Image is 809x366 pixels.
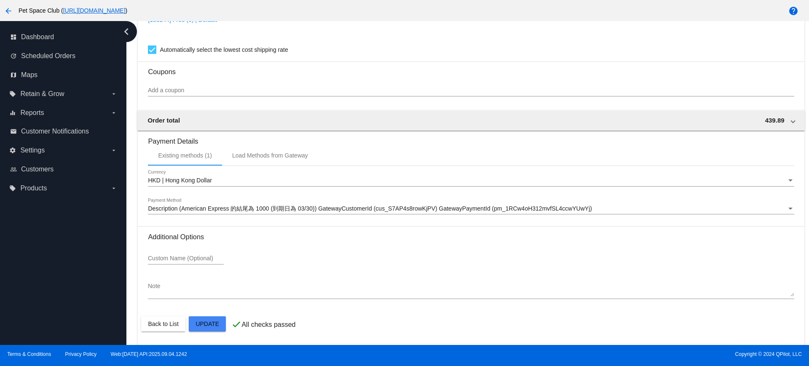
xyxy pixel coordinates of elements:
button: Update [189,316,226,331]
span: Update [196,321,219,327]
span: Maps [21,71,38,79]
h3: Additional Options [148,233,794,241]
div: Existing methods (1) [158,152,212,159]
mat-select: Payment Method [148,206,794,212]
span: HKD | Hong Kong Dollar [148,177,212,184]
mat-select: Currency [148,177,794,184]
i: local_offer [9,91,16,97]
a: people_outline Customers [10,163,117,176]
i: arrow_drop_down [110,147,117,154]
a: dashboard Dashboard [10,30,117,44]
input: Custom Name (Optional) [148,255,224,262]
span: Settings [20,147,45,154]
p: All checks passed [241,321,295,329]
i: arrow_drop_down [110,185,117,192]
span: Order total [147,117,180,124]
i: local_offer [9,185,16,192]
span: Reports [20,109,44,117]
mat-icon: arrow_back [3,6,13,16]
a: Terms & Conditions [7,351,51,357]
span: Products [20,184,47,192]
i: dashboard [10,34,17,40]
span: Description (American Express 的結尾為 1000 (到期日為 03/30)) GatewayCustomerId (cus_S7AP4s8rowKjPV) Gate... [148,205,592,212]
i: email [10,128,17,135]
i: chevron_left [120,25,133,38]
span: Automatically select the lowest cost shipping rate [160,45,288,55]
a: email Customer Notifications [10,125,117,138]
i: settings [9,147,16,154]
input: Add a coupon [148,87,794,94]
mat-icon: help [788,6,798,16]
span: Customer Notifications [21,128,89,135]
i: people_outline [10,166,17,173]
h3: Coupons [148,61,794,76]
span: Pet Space Club ( ) [19,7,127,14]
span: Scheduled Orders [21,52,75,60]
a: map Maps [10,68,117,82]
h3: Payment Details [148,131,794,145]
span: Back to List [148,321,178,327]
mat-expansion-panel-header: Order total 439.89 [137,110,804,131]
i: equalizer [9,110,16,116]
i: update [10,53,17,59]
mat-icon: check [231,319,241,329]
span: Customers [21,166,54,173]
a: Web:[DATE] API:2025.09.04.1242 [111,351,187,357]
i: arrow_drop_down [110,110,117,116]
span: Dashboard [21,33,54,41]
span: 439.89 [765,117,785,124]
div: Load Methods from Gateway [232,152,308,159]
span: Retain & Grow [20,90,64,98]
i: arrow_drop_down [110,91,117,97]
button: Back to List [141,316,185,331]
a: [URL][DOMAIN_NAME] [63,7,126,14]
a: Privacy Policy [65,351,97,357]
i: map [10,72,17,78]
span: Copyright © 2024 QPilot, LLC [412,351,802,357]
a: update Scheduled Orders [10,49,117,63]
